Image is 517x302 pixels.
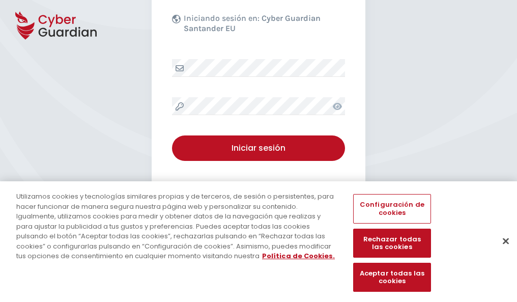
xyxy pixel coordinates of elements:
button: Configuración de cookies, Abre el cuadro de diálogo del centro de preferencias. [353,194,430,223]
a: Más información sobre su privacidad, se abre en una nueva pestaña [262,251,335,261]
button: Aceptar todas las cookies [353,263,430,292]
div: Utilizamos cookies y tecnologías similares propias y de terceros, de sesión o persistentes, para ... [16,191,338,261]
button: Rechazar todas las cookies [353,229,430,258]
div: Iniciar sesión [180,142,337,154]
button: Iniciar sesión [172,135,345,161]
button: Cerrar [495,230,517,252]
